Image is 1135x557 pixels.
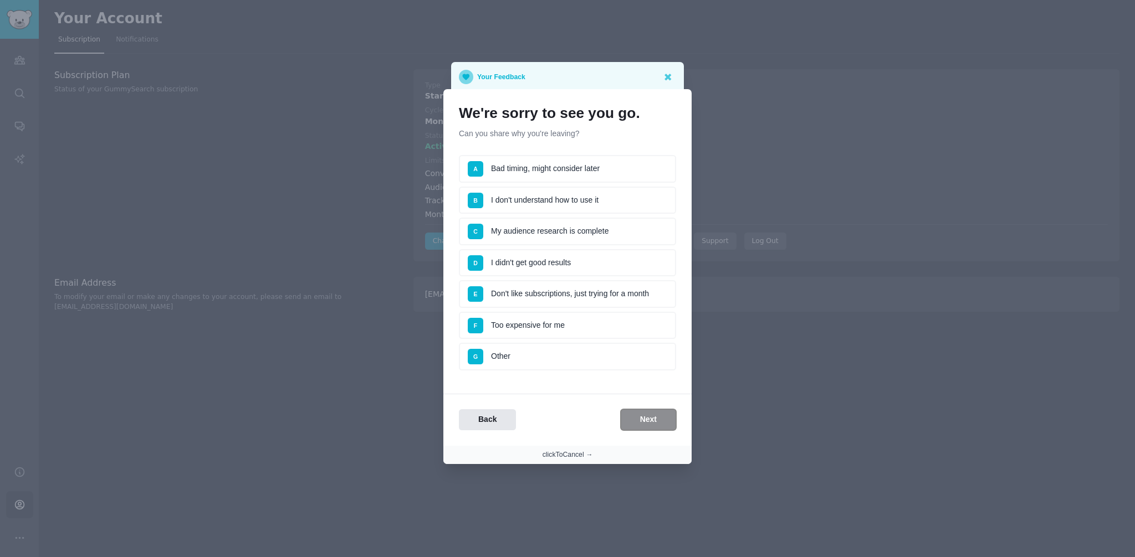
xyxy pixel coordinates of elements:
p: Can you share why you're leaving? [459,128,676,140]
h1: We're sorry to see you go. [459,105,676,122]
span: A [473,166,478,172]
p: Your Feedback [477,70,525,84]
button: clickToCancel → [543,450,593,460]
span: E [473,291,477,297]
span: B [473,197,478,204]
span: C [473,228,478,235]
span: G [473,353,478,360]
span: F [474,322,477,329]
span: D [473,260,478,266]
button: Back [459,409,516,431]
